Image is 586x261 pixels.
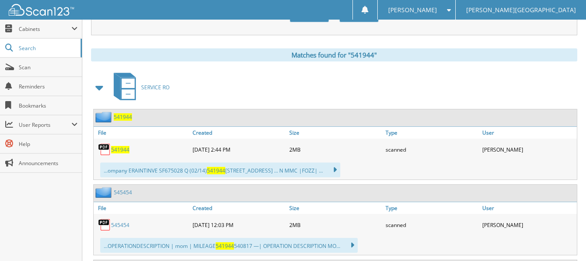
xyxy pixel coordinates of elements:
span: Search [19,44,76,52]
span: 541944 [207,167,225,174]
img: folder2.png [95,112,114,122]
a: User [480,127,577,139]
img: PDF.png [98,218,111,231]
div: [DATE] 12:03 PM [190,216,287,234]
div: 2MB [287,141,384,158]
img: PDF.png [98,143,111,156]
a: Created [190,202,287,214]
span: Help [19,140,78,148]
a: User [480,202,577,214]
span: Scan [19,64,78,71]
iframe: Chat Widget [542,219,586,261]
div: [PERSON_NAME] [480,141,577,158]
a: 541944 [114,113,132,121]
div: [DATE] 2:44 PM [190,141,287,158]
a: Type [383,127,480,139]
a: Type [383,202,480,214]
span: SERVICE RO [141,84,169,91]
a: 545454 [114,189,132,196]
div: [PERSON_NAME] [480,216,577,234]
span: Reminders [19,83,78,90]
a: Created [190,127,287,139]
div: 2MB [287,216,384,234]
a: File [94,202,190,214]
div: Matches found for "541944" [91,48,577,61]
a: Size [287,127,384,139]
img: scan123-logo-white.svg [9,4,74,16]
div: scanned [383,141,480,158]
a: 541944 [111,146,129,153]
a: SERVICE RO [108,70,169,105]
span: Announcements [19,159,78,167]
span: 541944 [216,242,234,250]
div: ...ompany ERAINTINVE SF675028 Q (02/14) [STREET_ADDRESS] ... N MMC |FOZZ| ... [100,163,340,177]
a: File [94,127,190,139]
span: User Reports [19,121,71,129]
span: Bookmarks [19,102,78,109]
a: Size [287,202,384,214]
span: [PERSON_NAME] [388,7,437,13]
img: folder2.png [95,187,114,198]
span: Cabinets [19,25,71,33]
a: 545454 [111,221,129,229]
div: ...OPERATIONDESCRIPTION | mom | MILEAGE 540817 —| OPERATION DESCRIPTION MO... [100,238,358,253]
div: scanned [383,216,480,234]
span: [PERSON_NAME][GEOGRAPHIC_DATA] [466,7,576,13]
